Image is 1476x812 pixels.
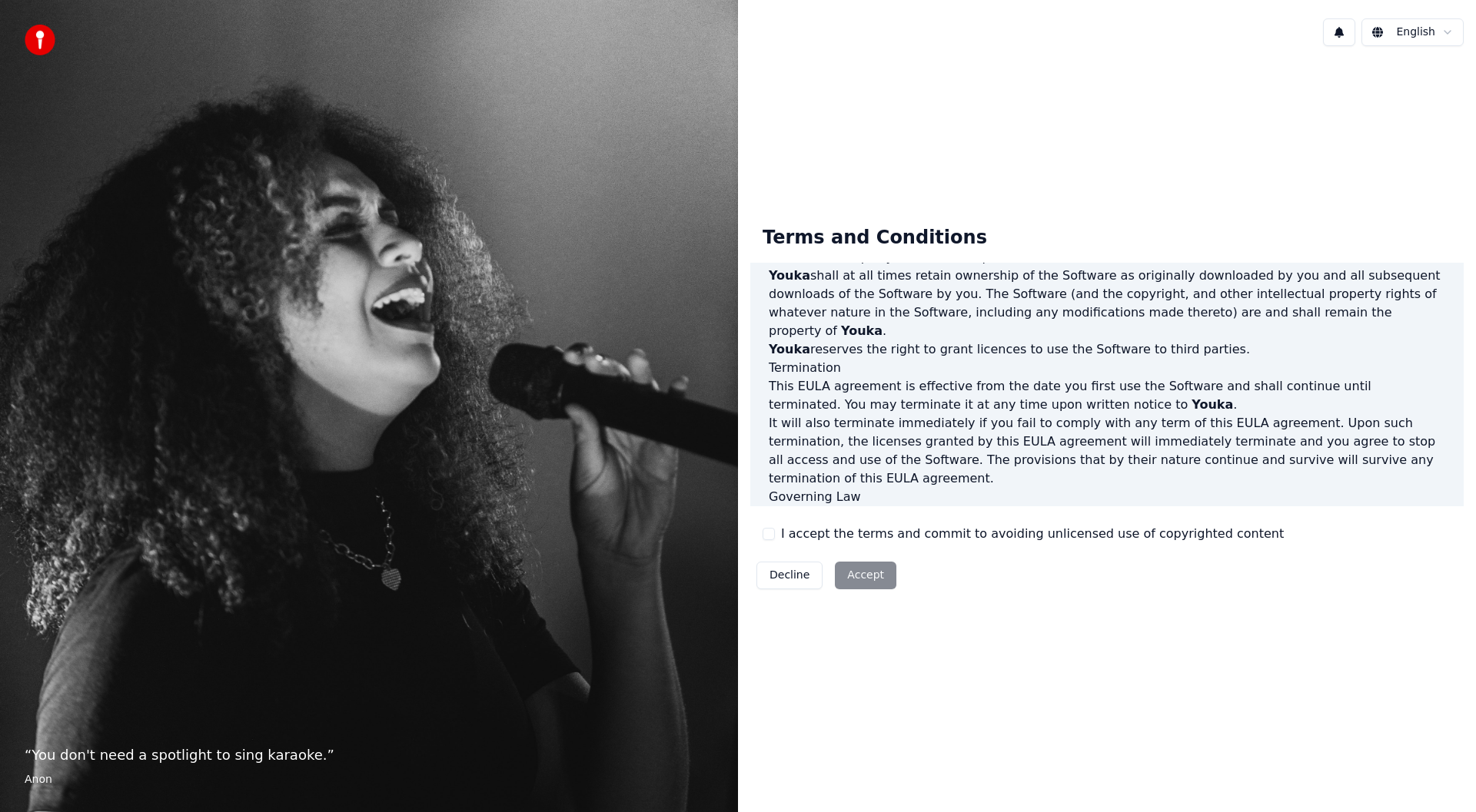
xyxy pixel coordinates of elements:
img: youka [25,25,55,55]
button: Decline [756,562,823,589]
span: Youka [841,323,883,338]
footer: Anon [25,772,713,787]
h3: Governing Law [769,488,1445,506]
span: Youka [769,268,810,283]
h3: Termination [769,359,1445,377]
span: Youka [769,342,810,356]
p: reserves the right to grant licences to use the Software to third parties. [769,340,1445,359]
p: “ You don't need a spotlight to sing karaoke. ” [25,744,713,766]
p: This EULA agreement is effective from the date you first use the Software and shall continue unti... [769,377,1445,414]
label: I accept the terms and commit to avoiding unlicensed use of copyrighted content [781,525,1284,543]
div: Terms and Conditions [750,214,999,263]
p: This EULA agreement, and any dispute arising out of or in connection with this EULA agreement, sh... [769,506,1445,543]
p: shall at all times retain ownership of the Software as originally downloaded by you and all subse... [769,267,1445,340]
p: It will also terminate immediately if you fail to comply with any term of this EULA agreement. Up... [769,414,1445,488]
span: Youka [1192,397,1233,412]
